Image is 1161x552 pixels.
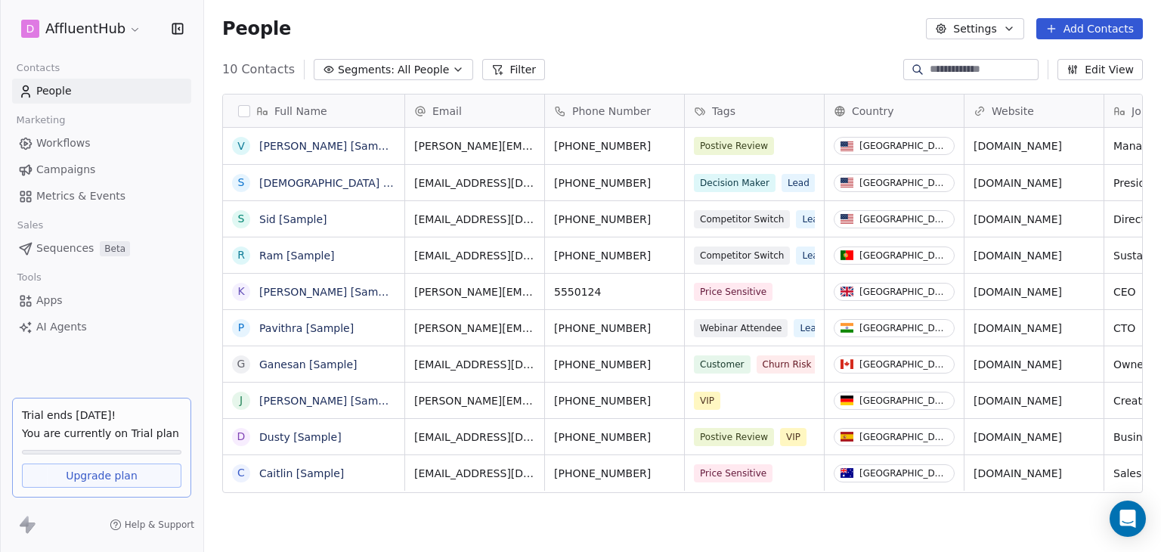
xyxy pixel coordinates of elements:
a: Apps [12,288,191,313]
div: [GEOGRAPHIC_DATA] [859,250,948,261]
div: Full Name [223,95,404,127]
div: C [237,465,245,481]
span: Website [992,104,1034,119]
span: [PHONE_NUMBER] [554,321,675,336]
a: [DOMAIN_NAME] [974,177,1062,189]
span: [PERSON_NAME][EMAIL_ADDRESS][DOMAIN_NAME] [414,393,535,408]
a: [DOMAIN_NAME] [974,358,1062,371]
span: Tools [11,266,48,289]
div: D [237,429,246,445]
span: [PERSON_NAME][EMAIL_ADDRESS][DOMAIN_NAME] [414,321,535,336]
div: J [240,392,243,408]
div: [GEOGRAPHIC_DATA] [859,468,948,479]
span: [EMAIL_ADDRESS][DOMAIN_NAME] [414,175,535,191]
span: [PHONE_NUMBER] [554,393,675,408]
div: Email [405,95,544,127]
span: Churn Risk [757,355,818,374]
a: Campaigns [12,157,191,182]
a: Metrics & Events [12,184,191,209]
span: Apps [36,293,63,309]
span: Sales [11,214,50,237]
div: [GEOGRAPHIC_DATA] [859,178,948,188]
span: D [26,21,35,36]
a: SequencesBeta [12,236,191,261]
span: [EMAIL_ADDRESS][DOMAIN_NAME] [414,212,535,227]
span: Decision Maker [694,174,776,192]
span: Lead [782,174,816,192]
div: [GEOGRAPHIC_DATA] [859,287,948,297]
span: VIP [780,428,807,446]
span: 10 Contacts [222,60,295,79]
span: Campaigns [36,162,95,178]
div: G [237,356,246,372]
button: Edit View [1057,59,1143,80]
span: [PHONE_NUMBER] [554,248,675,263]
span: Phone Number [572,104,651,119]
a: Upgrade plan [22,464,181,488]
a: Dusty [Sample] [259,431,342,443]
span: Lead [796,210,830,228]
a: Help & Support [110,519,194,531]
span: [PERSON_NAME][EMAIL_ADDRESS][DOMAIN_NAME] [414,138,535,154]
span: All People [398,62,449,78]
span: [EMAIL_ADDRESS][DOMAIN_NAME] [414,466,535,481]
span: Metrics & Events [36,188,125,204]
span: [PHONE_NUMBER] [554,138,675,154]
div: Phone Number [545,95,684,127]
button: DAffluentHub [18,16,144,42]
span: [PHONE_NUMBER] [554,212,675,227]
span: Postive Review [694,137,774,155]
button: Add Contacts [1036,18,1143,39]
a: Ganesan [Sample] [259,358,358,371]
div: P [238,320,244,336]
a: Sid [Sample] [259,213,327,225]
span: Competitor Switch [694,210,790,228]
span: Workflows [36,135,91,151]
div: [GEOGRAPHIC_DATA] [859,141,948,151]
a: [DOMAIN_NAME] [974,250,1062,262]
span: Lead [794,319,828,337]
div: S [238,211,245,227]
span: Customer [694,355,751,374]
a: Workflows [12,131,191,156]
div: Tags [685,95,824,127]
span: [PHONE_NUMBER] [554,175,675,191]
a: Pavithra [Sample] [259,322,354,334]
span: People [36,83,72,99]
div: Trial ends [DATE]! [22,408,181,423]
span: AffluentHub [45,19,125,39]
span: Postive Review [694,428,774,446]
div: S [238,175,245,191]
span: [PHONE_NUMBER] [554,466,675,481]
span: Price Sensitive [694,464,772,482]
a: Ram [Sample] [259,250,335,262]
a: Caitlin [Sample] [259,467,344,479]
div: [GEOGRAPHIC_DATA] [859,432,948,442]
span: Competitor Switch [694,247,790,265]
span: Help & Support [125,519,194,531]
span: [EMAIL_ADDRESS][DOMAIN_NAME] [414,357,535,372]
a: [DEMOGRAPHIC_DATA] [Sample] [259,177,431,189]
a: [PERSON_NAME] [Sample] [259,395,398,407]
a: People [12,79,191,104]
span: AI Agents [36,319,87,335]
span: You are currently on Trial plan [22,426,181,441]
span: 5550124 [554,284,675,299]
div: R [237,247,245,263]
span: Full Name [274,104,327,119]
a: AI Agents [12,315,191,340]
span: Upgrade plan [66,468,138,483]
a: [DOMAIN_NAME] [974,395,1062,407]
div: grid [223,128,405,544]
span: Beta [100,241,130,256]
span: [PHONE_NUMBER] [554,430,675,445]
a: [DOMAIN_NAME] [974,286,1062,298]
a: [PERSON_NAME] [Sample] [259,286,398,298]
a: [PERSON_NAME] [Sample] [259,140,398,152]
span: Marketing [10,109,72,132]
a: [DOMAIN_NAME] [974,213,1062,225]
div: Website [964,95,1104,127]
span: Contacts [10,57,67,79]
div: K [237,284,244,299]
span: Price Sensitive [694,283,772,301]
